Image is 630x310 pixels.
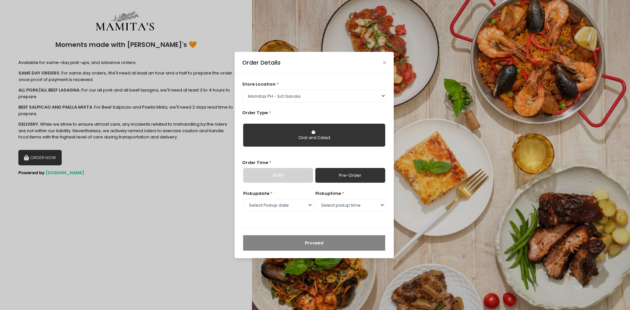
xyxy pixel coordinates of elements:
[243,235,385,251] button: Proceed
[242,81,276,87] span: store location
[242,58,281,67] div: Order Details
[242,110,268,116] span: Order Type
[243,168,313,183] a: ASAP
[315,190,341,196] span: pickup time
[383,61,386,64] button: Close
[315,168,385,183] a: Pre-Order
[243,190,269,196] span: Pickup date
[248,135,381,141] div: Click and Collect
[243,124,385,147] button: Click and Collect
[242,159,268,166] span: Order Time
